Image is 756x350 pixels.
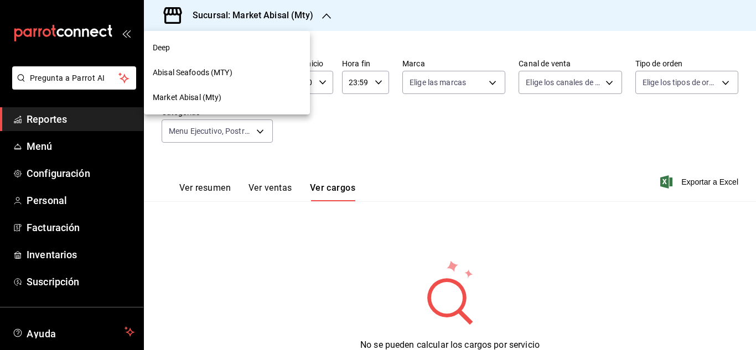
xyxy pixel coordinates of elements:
span: Market Abisal (Mty) [153,92,222,103]
span: Abisal Seafoods (MTY) [153,67,232,79]
span: Deep [153,42,170,54]
div: Abisal Seafoods (MTY) [144,60,310,85]
div: Market Abisal (Mty) [144,85,310,110]
div: Deep [144,35,310,60]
